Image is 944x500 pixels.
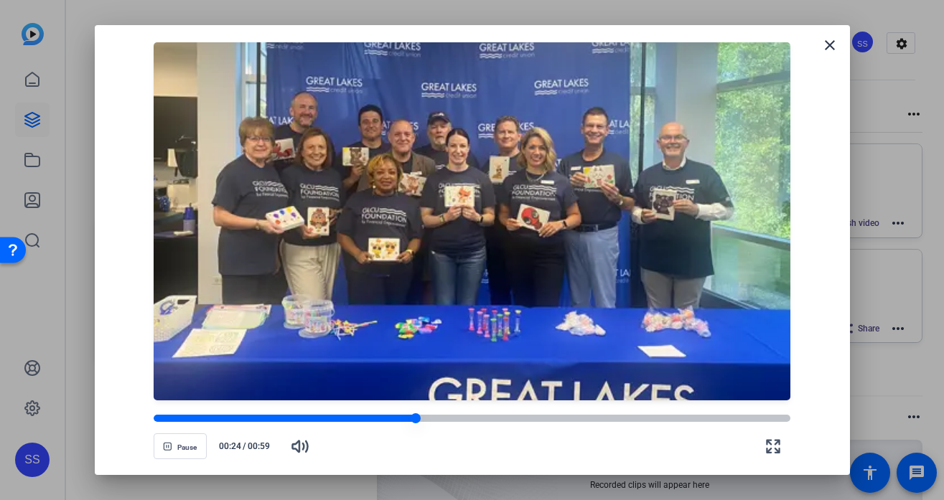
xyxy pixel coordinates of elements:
[154,433,207,459] button: Pause
[212,440,277,453] div: /
[756,429,790,463] button: Fullscreen
[212,440,242,453] span: 00:24
[283,429,317,463] button: Mute
[248,440,277,453] span: 00:59
[821,37,838,54] mat-icon: close
[177,443,197,452] span: Pause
